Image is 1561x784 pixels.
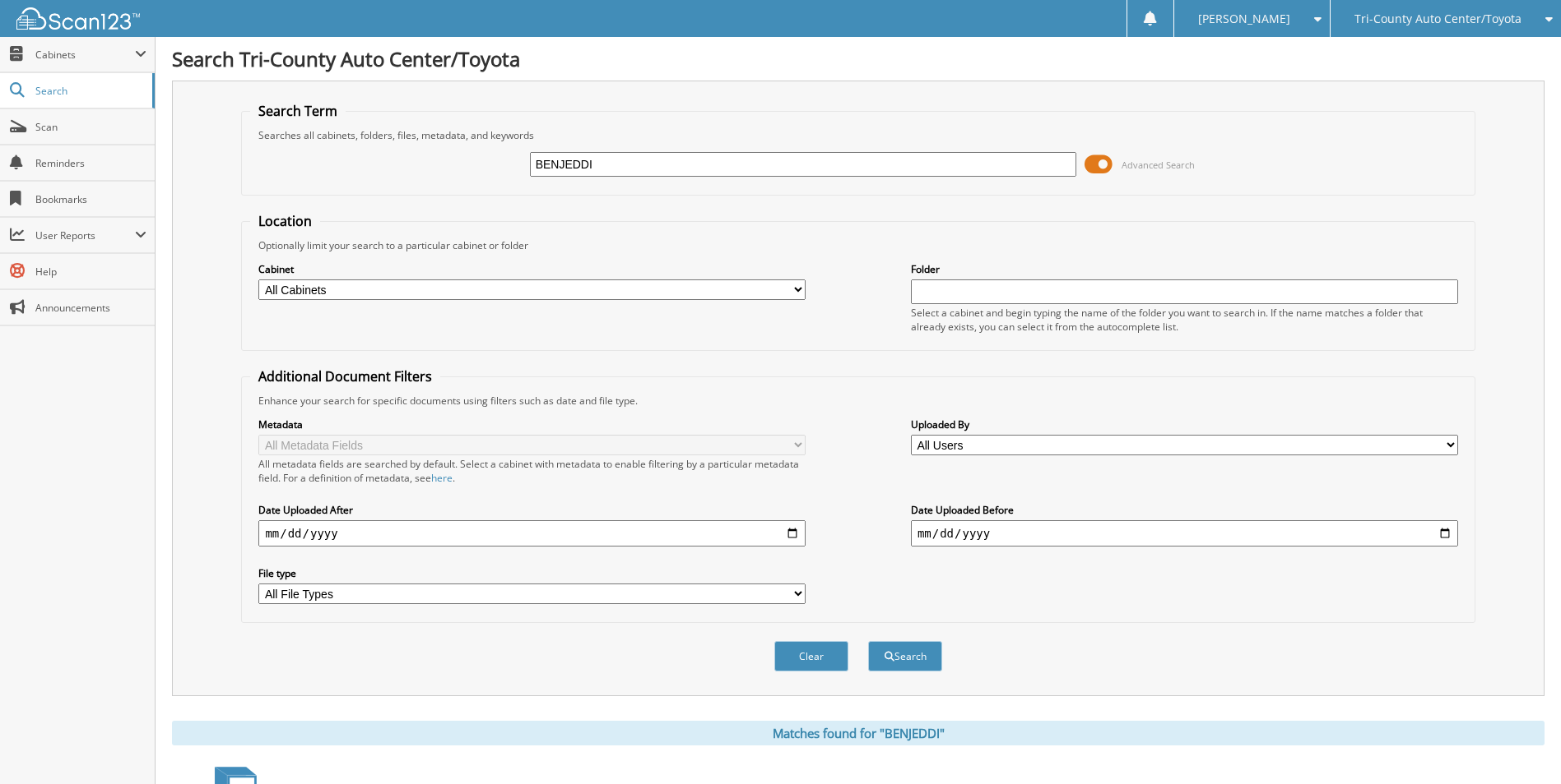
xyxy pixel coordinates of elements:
label: Folder [911,262,1458,276]
div: Searches all cabinets, folders, files, metadata, and keywords [250,128,1466,142]
span: Advanced Search [1122,159,1195,171]
span: Bookmarks [35,192,146,206]
span: Scan [35,120,146,134]
label: Metadata [258,417,806,431]
legend: Additional Document Filters [250,367,440,385]
legend: Location [250,212,320,230]
span: User Reports [35,228,135,242]
div: Select a cabinet and begin typing the name of the folder you want to search in. If the name match... [911,306,1458,334]
div: Optionally limit your search to a particular cabinet or folder [250,238,1466,252]
div: Enhance your search for specific documents using filters such as date and file type. [250,394,1466,408]
span: Cabinets [35,48,135,62]
h1: Search Tri-County Auto Center/Toyota [172,45,1545,72]
span: [PERSON_NAME] [1198,14,1290,24]
div: Matches found for "BENJEDDI" [172,721,1545,745]
span: Announcements [35,301,146,315]
label: File type [258,566,806,580]
div: All metadata fields are searched by default. Select a cabinet with metadata to enable filtering b... [258,457,806,485]
label: Uploaded By [911,417,1458,431]
span: Reminders [35,156,146,170]
button: Clear [774,641,848,671]
a: here [431,471,453,485]
input: end [911,520,1458,546]
span: Help [35,265,146,279]
span: Tri-County Auto Center/Toyota [1354,14,1522,24]
button: Search [868,641,942,671]
label: Cabinet [258,262,806,276]
label: Date Uploaded After [258,503,806,517]
img: scan123-logo-white.svg [16,7,140,30]
legend: Search Term [250,102,346,120]
input: start [258,520,806,546]
label: Date Uploaded Before [911,503,1458,517]
span: Search [35,84,144,98]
